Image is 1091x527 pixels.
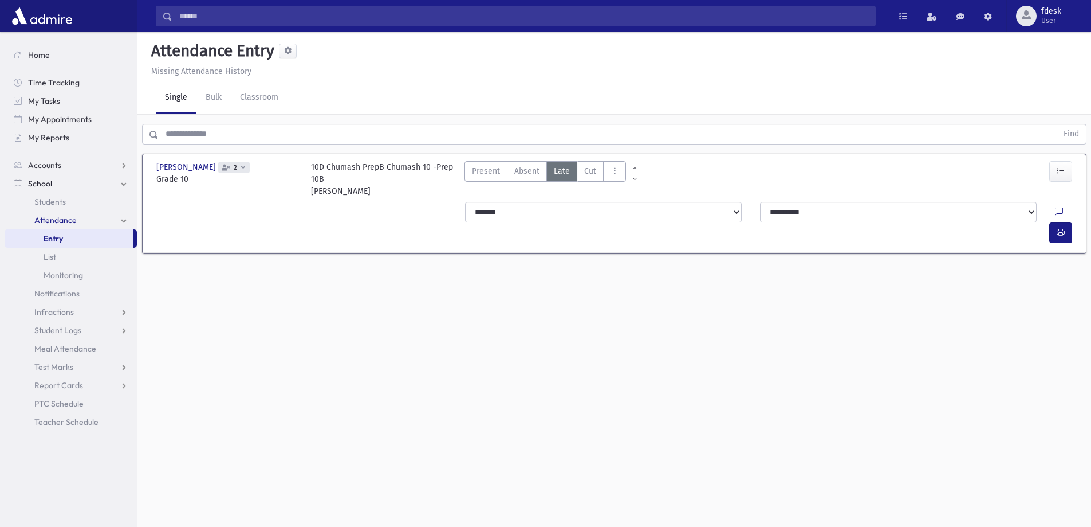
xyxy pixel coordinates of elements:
[5,321,137,339] a: Student Logs
[5,73,137,92] a: Time Tracking
[28,160,61,170] span: Accounts
[5,376,137,395] a: Report Cards
[5,395,137,413] a: PTC Schedule
[311,161,454,197] div: 10D Chumash PrepB Chumash 10 -Prep 10B [PERSON_NAME]
[9,5,75,28] img: AdmirePro
[156,161,218,173] span: [PERSON_NAME]
[28,96,60,106] span: My Tasks
[156,82,196,114] a: Single
[514,165,539,177] span: Absent
[172,6,875,26] input: Search
[5,193,137,211] a: Students
[5,211,137,229] a: Attendance
[151,67,251,76] u: Missing Attendance History
[584,165,596,177] span: Cut
[5,229,133,248] a: Entry
[5,110,137,128] a: My Appointments
[472,165,500,177] span: Present
[5,174,137,193] a: School
[44,252,56,262] span: List
[34,417,99,427] span: Teacher Schedule
[5,46,137,64] a: Home
[5,413,137,431] a: Teacher Schedule
[5,128,137,147] a: My Reports
[1057,124,1086,144] button: Find
[1041,16,1061,25] span: User
[147,67,251,76] a: Missing Attendance History
[196,82,231,114] a: Bulk
[28,132,69,143] span: My Reports
[231,82,287,114] a: Classroom
[5,156,137,174] a: Accounts
[5,266,137,284] a: Monitoring
[5,248,137,266] a: List
[34,215,77,225] span: Attendance
[28,77,80,88] span: Time Tracking
[5,303,137,321] a: Infractions
[34,399,84,409] span: PTC Schedule
[34,343,96,354] span: Meal Attendance
[464,161,626,197] div: AttTypes
[5,339,137,358] a: Meal Attendance
[156,173,300,185] span: Grade 10
[34,197,66,207] span: Students
[34,362,73,372] span: Test Marks
[1041,7,1061,16] span: fdesk
[28,114,92,124] span: My Appointments
[5,358,137,376] a: Test Marks
[231,164,239,171] span: 2
[34,288,80,299] span: Notifications
[147,41,274,61] h5: Attendance Entry
[5,284,137,303] a: Notifications
[44,270,83,280] span: Monitoring
[34,307,74,317] span: Infractions
[28,50,50,60] span: Home
[5,92,137,110] a: My Tasks
[554,165,570,177] span: Late
[28,178,52,189] span: School
[44,233,63,244] span: Entry
[34,325,81,335] span: Student Logs
[34,380,83,391] span: Report Cards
